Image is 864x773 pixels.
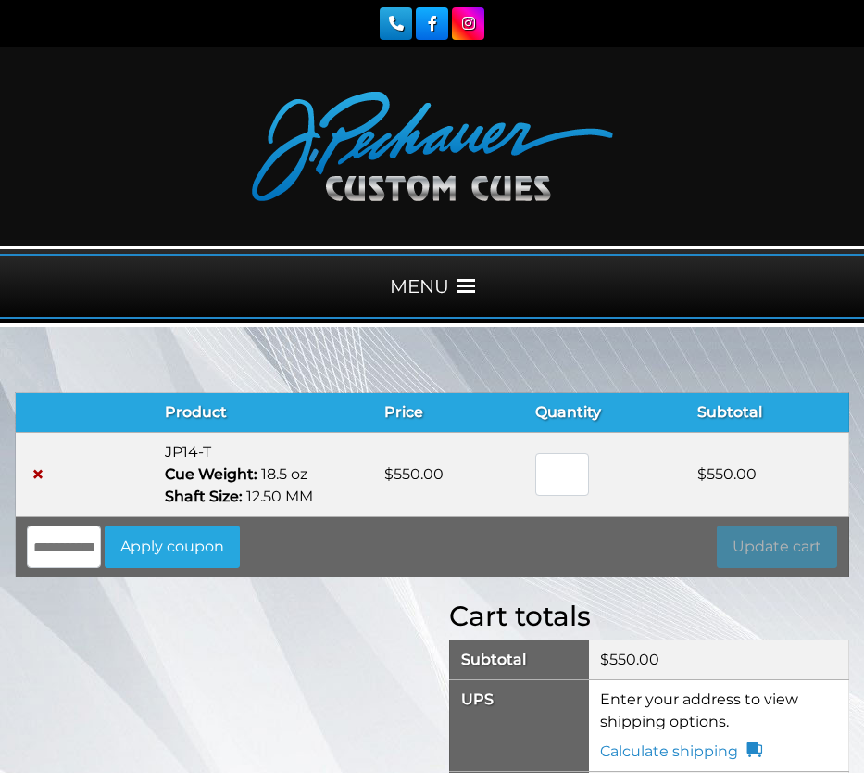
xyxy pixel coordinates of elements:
th: Quantity [524,393,687,433]
img: Pechauer Custom Cues [252,92,613,201]
span: $ [384,465,394,483]
bdi: 550.00 [697,465,757,483]
dt: Cue Weight: [165,463,257,486]
p: 12.50 MM [165,486,362,508]
button: Update cart [717,526,837,568]
bdi: 550.00 [600,651,659,668]
th: Subtotal [449,640,589,680]
a: Remove JP14-T from cart [27,463,49,486]
span: $ [697,465,707,483]
h2: Cart totals [449,600,849,633]
th: Price [373,393,524,433]
bdi: 550.00 [384,465,444,483]
th: Subtotal [686,393,848,433]
a: Calculate shipping [600,741,762,763]
input: Product quantity [535,453,589,496]
th: Product [154,393,373,433]
button: Apply coupon [105,526,240,568]
dt: Shaft Size: [165,486,243,508]
th: UPS [449,680,589,772]
span: $ [600,651,609,668]
p: 18.5 oz [165,463,362,486]
td: JP14-T [154,433,373,517]
td: Enter your address to view shipping options. [589,680,848,772]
